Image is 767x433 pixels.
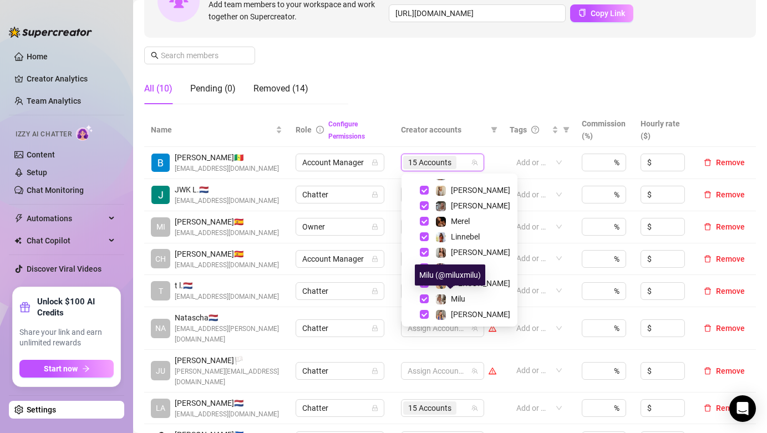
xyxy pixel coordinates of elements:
span: Remove [716,222,745,231]
img: Nora [436,248,446,258]
span: Natascha 🇳🇱 [175,312,282,324]
a: Settings [27,405,56,414]
div: Open Intercom Messenger [729,395,756,422]
span: justelodie [451,263,484,272]
span: warning [489,324,496,332]
span: Share your link and earn unlimited rewards [19,327,114,349]
span: Select tree node [420,201,429,210]
button: Remove [699,252,749,266]
input: Search members [161,49,240,62]
span: lock [372,191,378,198]
span: [PERSON_NAME] [451,186,510,195]
span: [EMAIL_ADDRESS][DOMAIN_NAME] [175,228,279,238]
span: Role [296,125,312,134]
span: Automations [27,210,105,227]
a: Configure Permissions [328,120,365,140]
span: filter [489,121,500,138]
span: filter [561,121,572,138]
button: Remove [699,284,749,298]
span: Chatter [302,363,378,379]
span: Remove [716,287,745,296]
span: lock [372,405,378,411]
a: Discover Viral Videos [27,264,101,273]
span: Merel [451,217,470,226]
img: Megan [436,186,446,196]
span: lock [372,159,378,166]
span: Tags [510,124,527,136]
img: Linnebel [436,232,446,242]
span: delete [704,191,712,198]
button: Remove [699,188,749,201]
img: AI Chatter [76,125,93,141]
span: arrow-right [82,365,90,373]
span: question-circle [531,126,539,134]
div: All (10) [144,82,172,95]
span: delete [704,223,712,231]
span: 15 Accounts [403,156,456,169]
span: t l. 🇳🇱 [175,279,279,292]
span: [PERSON_NAME] 🇪🇸 [175,216,279,228]
img: Barbara van der Weiden [151,154,170,172]
span: JWK L. 🇳🇱 [175,184,279,196]
div: Pending (0) [190,82,236,95]
span: CH [155,253,166,265]
span: Account Manager [302,251,378,267]
span: 15 Accounts [408,156,451,169]
span: Remove [716,366,745,375]
span: Remove [716,404,745,412]
span: team [471,325,478,332]
span: [PERSON_NAME] [451,201,510,210]
span: [EMAIL_ADDRESS][DOMAIN_NAME] [175,409,279,420]
span: Select tree node [420,217,429,226]
span: JU [156,365,165,377]
span: LA [156,402,165,414]
span: delete [704,159,712,166]
span: lock [372,288,378,294]
span: delete [704,255,712,263]
img: Natalia [436,201,446,211]
span: filter [563,126,570,133]
span: [EMAIL_ADDRESS][DOMAIN_NAME] [175,164,279,174]
span: Chat Copilot [27,232,105,249]
span: Linnebel [451,232,480,241]
span: 15 Accounts [403,401,456,415]
span: team [471,405,478,411]
a: Content [27,150,55,159]
th: Hourly rate ($) [634,113,693,147]
span: Chatter [302,283,378,299]
a: Setup [27,168,47,177]
span: team [471,159,478,166]
span: Milu [451,294,465,303]
span: [EMAIL_ADDRESS][DOMAIN_NAME] [175,260,279,271]
span: Creator accounts [401,124,486,136]
span: NA [155,322,166,334]
a: Creator Analytics [27,70,115,88]
span: [EMAIL_ADDRESS][DOMAIN_NAME] [175,196,279,206]
span: Start now [44,364,78,373]
span: Select tree node [420,248,429,257]
span: warning [489,367,496,375]
span: [PERSON_NAME][EMAIL_ADDRESS][DOMAIN_NAME] [175,366,282,388]
span: delete [704,367,712,375]
span: [EMAIL_ADDRESS][PERSON_NAME][DOMAIN_NAME] [175,324,282,345]
span: Remove [716,254,745,263]
img: Milu [436,294,446,304]
div: Milu (@miluxmilu) [415,264,485,286]
a: Team Analytics [27,96,81,105]
span: Chatter [302,400,378,416]
span: Select tree node [420,186,429,195]
img: Jenna [436,310,446,320]
img: Chat Copilot [14,237,22,244]
a: Home [27,52,48,61]
button: Remove [699,220,749,233]
span: Select tree node [420,294,429,303]
button: Copy Link [570,4,633,22]
img: JWK Logistics [151,186,170,204]
span: Remove [716,324,745,333]
span: Remove [716,190,745,199]
img: justelodie [436,263,446,273]
span: delete [704,324,712,332]
span: gift [19,302,31,313]
strong: Unlock $100 AI Credits [37,296,114,318]
span: lock [372,256,378,262]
